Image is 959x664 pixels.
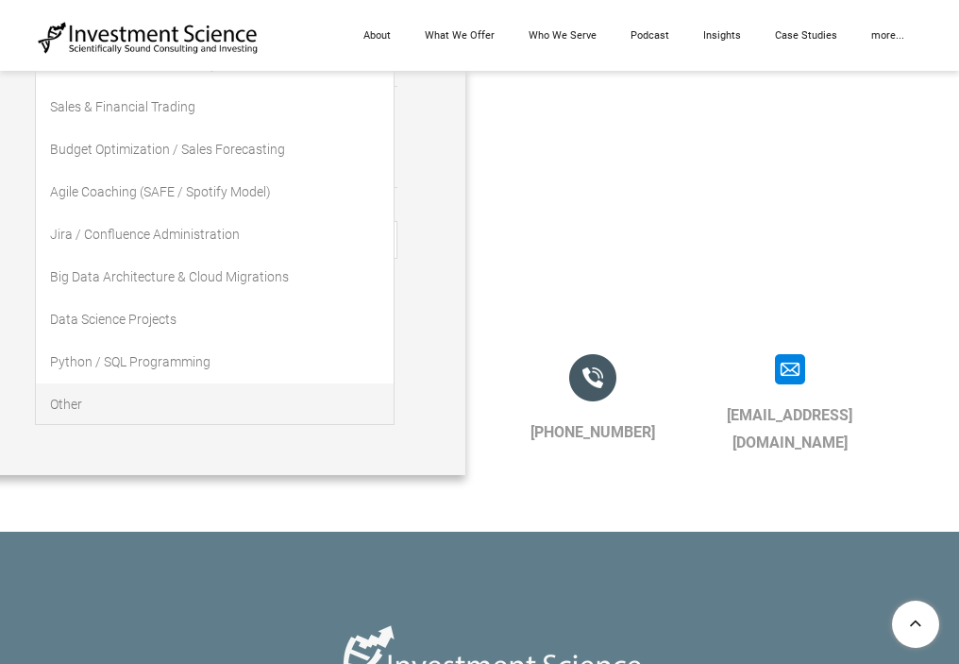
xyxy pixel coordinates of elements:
a: Budget Optimization / Sales Forecasting [36,128,394,171]
a: Python / SQL Programming​ [36,341,394,383]
img: Investment Science | NYC Consulting Services [38,21,259,55]
img: Picture [775,354,805,384]
a: Big Data Architecture & Cloud Migrations [36,256,394,298]
img: Picture [569,354,616,401]
a: Data Science Projects [36,298,394,341]
a: To Top [884,593,950,655]
a: [PHONE_NUMBER] [530,423,655,441]
a: Jira / Confluence Administration [36,213,394,256]
a: Sales & Financial Trading [36,86,394,128]
a: [EMAIL_ADDRESS][DOMAIN_NAME] [727,406,852,451]
a: Agile Coaching (SAFE / Spotify Model) [36,171,394,213]
a: Other [36,383,394,426]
